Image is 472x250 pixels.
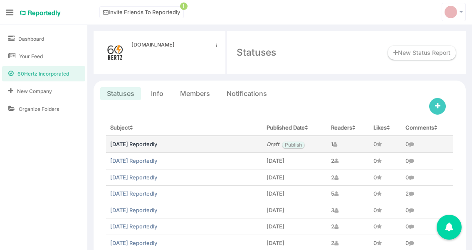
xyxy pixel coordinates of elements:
[331,124,365,132] div: Readers
[110,157,157,164] a: [DATE] Reportedly
[19,105,59,113] span: Organize Folders
[19,53,43,60] span: Your Feed
[2,31,85,47] a: Dashboard
[401,218,453,235] td: 0
[104,41,126,64] img: medium_STACKED_SMALL.png
[369,218,401,235] td: 0
[369,186,401,202] td: 0
[106,120,262,136] th: Subject: No sort applied, activate to apply an ascending sort
[2,83,85,99] a: New Company
[131,41,212,49] a: [DOMAIN_NAME]
[110,124,258,132] div: Subject
[405,124,449,132] div: Comments
[369,136,401,152] td: 0
[2,49,85,64] a: Your Feed
[2,101,85,117] a: Organize Folders
[262,169,327,186] td: [DATE]
[282,142,304,148] a: Publish
[107,89,134,98] a: Statuses
[327,186,369,202] td: 5
[99,6,184,18] a: Invite Friends To Reportedly!
[262,218,327,235] td: [DATE]
[267,124,323,132] div: Published Date
[17,70,69,77] span: 60Hertz Incorporated
[180,89,210,98] a: Members
[2,66,85,81] a: 60Hertz Incorporated
[262,202,327,218] td: [DATE]
[327,120,369,136] th: Readers: No sort applied, activate to apply an ascending sort
[267,141,279,147] i: Draft
[110,240,157,246] a: [DATE] Reportedly
[110,174,157,181] a: [DATE] Reportedly
[369,202,401,218] td: 0
[327,152,369,169] td: 2
[110,141,157,147] a: [DATE] Reportedly
[369,120,401,136] th: Likes: No sort applied, activate to apply an ascending sort
[401,186,453,202] td: 2
[401,152,453,169] td: 0
[110,223,157,230] a: [DATE] Reportedly
[369,152,401,169] td: 0
[20,6,61,20] a: Reportedly
[180,2,188,10] span: !
[110,207,157,213] a: [DATE] Reportedly
[262,186,327,202] td: [DATE]
[401,169,453,186] td: 0
[262,152,327,169] td: [DATE]
[227,89,267,98] a: Notifications
[327,202,369,218] td: 3
[18,35,44,42] span: Dashboard
[110,190,157,197] a: [DATE] Reportedly
[445,6,457,18] img: svg+xml;base64,PD94bWwgdmVyc2lvbj0iMS4wIiBlbmNvZGluZz0iVVRGLTgiPz4KICAgICAg%0APHN2ZyB2ZXJzaW9uPSI...
[327,169,369,186] td: 2
[373,124,397,132] div: Likes
[388,46,456,60] a: New Status Report
[151,89,163,98] a: Info
[237,46,276,59] div: Statuses
[401,136,453,152] td: 0
[327,218,369,235] td: 2
[262,120,327,136] th: Published Date: No sort applied, activate to apply an ascending sort
[17,88,52,95] span: New Company
[327,136,369,152] td: 1
[369,169,401,186] td: 0
[401,202,453,218] td: 0
[401,120,453,136] th: Comments: No sort applied, activate to apply an ascending sort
